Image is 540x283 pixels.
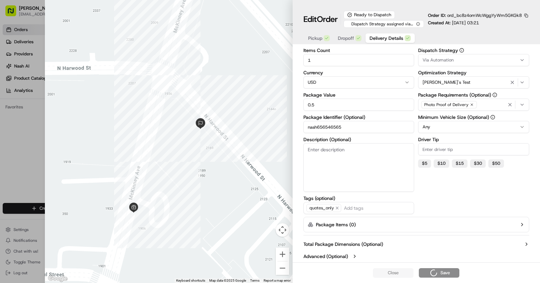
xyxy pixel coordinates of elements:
[60,104,74,110] span: [DATE]
[209,279,246,282] span: Map data ©2025 Google
[176,278,205,283] button: Keyboard shortcuts
[56,104,58,110] span: •
[21,123,31,128] span: gabe
[30,71,93,76] div: We're available if you need us!
[303,115,414,120] label: Package Identifier (Optional)
[303,99,414,111] input: Enter package value
[47,274,69,283] img: Google
[105,86,123,94] button: See all
[418,137,529,142] label: Driver Tip
[303,121,414,133] input: Enter package identifier
[303,14,338,25] h1: Edit
[276,223,289,237] button: Map camera controls
[48,167,82,172] a: Powered byPylon
[308,35,322,42] span: Pickup
[303,241,383,248] label: Total Package Dimensions (Optional)
[30,64,111,71] div: Start new chat
[303,70,414,75] label: Currency
[7,64,19,76] img: 1736555255976-a54dd68f-1ca7-489b-9aae-adbdc363a1c4
[452,20,479,26] span: [DATE] 03:21
[423,57,454,63] span: Via Automation
[18,43,111,50] input: Clear
[54,148,111,160] a: 💻API Documentation
[317,14,338,25] span: Order
[418,93,529,97] label: Package Requirements (Optional)
[64,151,108,157] span: API Documentation
[488,159,504,168] button: $50
[4,148,54,160] a: 📗Knowledge Base
[7,116,18,127] img: gabe
[303,54,414,66] input: Enter items count
[303,48,414,53] label: Items Count
[428,20,479,26] p: Created At:
[492,93,497,97] button: Package Requirements (Optional)
[344,11,395,19] div: Ready to Dispatch
[418,54,529,66] button: Via Automation
[418,70,529,75] label: Optimization Strategy
[36,123,50,128] span: [DATE]
[418,143,529,155] input: Enter driver tip
[344,20,424,28] button: Dispatch Strategy assigned via Automation
[303,137,414,142] label: Description (Optional)
[7,87,45,93] div: Past conversations
[418,159,431,168] button: $5
[303,196,414,201] label: Tags (optional)
[347,21,415,27] span: Dispatch Strategy assigned via Automation
[13,105,19,110] img: 1736555255976-a54dd68f-1ca7-489b-9aae-adbdc363a1c4
[276,261,289,275] button: Zoom out
[423,79,470,85] span: [PERSON_NAME]'s Test
[490,115,495,120] button: Minimum Vehicle Size (Optional)
[303,93,414,97] label: Package Value
[434,159,449,168] button: $10
[306,204,341,212] span: quotes_only
[470,159,486,168] button: $30
[276,248,289,261] button: Zoom in
[418,99,529,111] button: Photo Proof of Delivery
[418,76,529,88] button: [PERSON_NAME]'s Test
[459,48,464,53] button: Dispatch Strategy
[264,279,291,282] a: Report a map error
[338,35,354,42] span: Dropoff
[303,253,529,260] button: Advanced (Optional)
[303,253,348,260] label: Advanced (Optional)
[418,48,529,53] label: Dispatch Strategy
[343,204,411,212] input: Add tags
[21,104,55,110] span: [PERSON_NAME]
[316,221,356,228] label: Package Items ( 0 )
[7,151,12,157] div: 📗
[428,12,522,19] p: Order ID:
[57,151,62,157] div: 💻
[67,167,82,172] span: Pylon
[7,98,18,109] img: Masood Aslam
[418,115,529,120] label: Minimum Vehicle Size (Optional)
[47,274,69,283] a: Open this area in Google Maps (opens a new window)
[303,241,529,248] button: Total Package Dimensions (Optional)
[447,12,522,18] span: ord_bc8z4omWcWggYyWm5GKGk8
[32,123,35,128] span: •
[7,6,20,20] img: Nash
[424,102,468,107] span: Photo Proof of Delivery
[115,66,123,74] button: Start new chat
[250,279,260,282] a: Terms (opens in new tab)
[370,35,403,42] span: Delivery Details
[452,159,467,168] button: $15
[7,27,123,37] p: Welcome 👋
[13,151,52,157] span: Knowledge Base
[303,217,529,232] button: Package Items (0)
[14,64,26,76] img: 4281594248423_2fcf9dad9f2a874258b8_72.png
